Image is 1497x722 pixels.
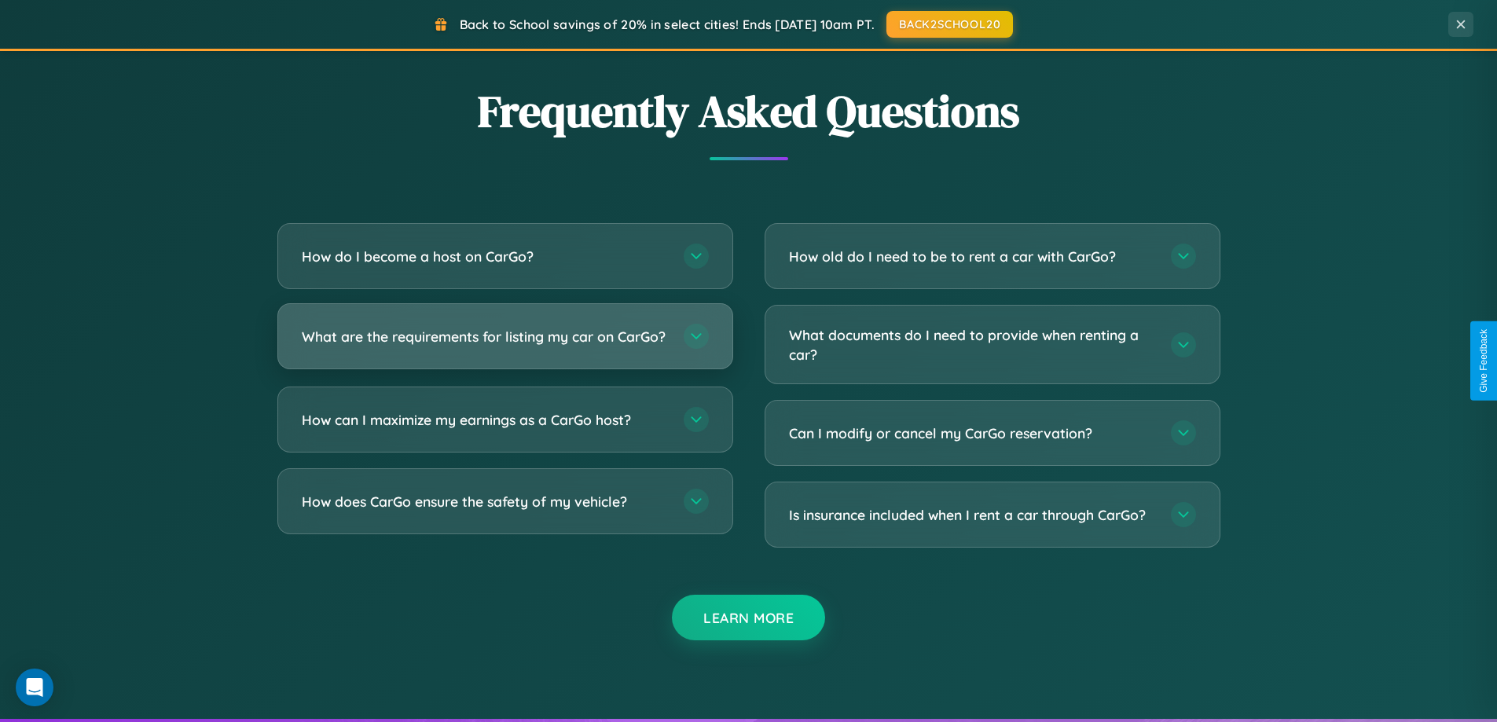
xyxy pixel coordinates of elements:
h3: What documents do I need to provide when renting a car? [789,325,1155,364]
div: Open Intercom Messenger [16,669,53,706]
div: Give Feedback [1478,329,1489,393]
span: Back to School savings of 20% in select cities! Ends [DATE] 10am PT. [460,16,875,32]
h2: Frequently Asked Questions [277,81,1220,141]
button: Learn More [672,595,825,640]
h3: Can I modify or cancel my CarGo reservation? [789,423,1155,443]
h3: How old do I need to be to rent a car with CarGo? [789,247,1155,266]
button: BACK2SCHOOL20 [886,11,1013,38]
h3: How does CarGo ensure the safety of my vehicle? [302,492,668,511]
h3: How do I become a host on CarGo? [302,247,668,266]
h3: How can I maximize my earnings as a CarGo host? [302,410,668,430]
h3: Is insurance included when I rent a car through CarGo? [789,505,1155,525]
h3: What are the requirements for listing my car on CarGo? [302,327,668,346]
